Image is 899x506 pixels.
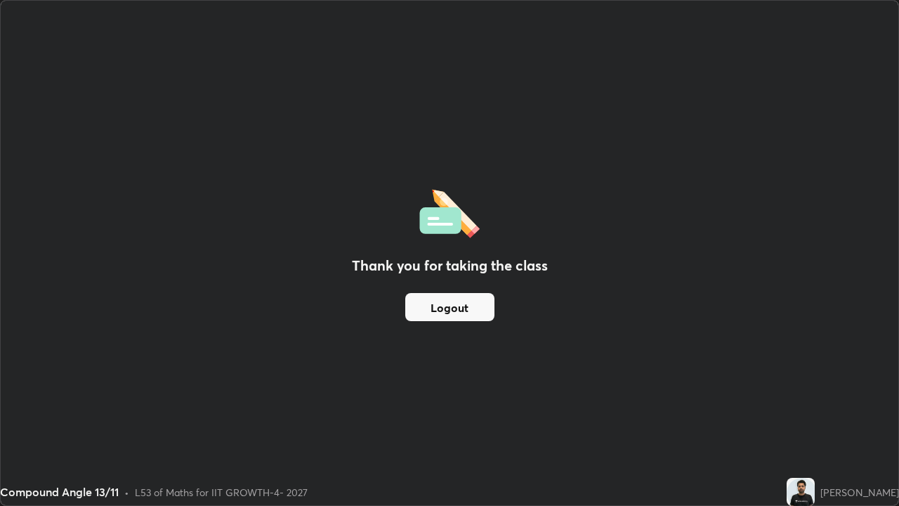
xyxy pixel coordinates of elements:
[405,293,494,321] button: Logout
[124,485,129,500] div: •
[820,485,899,500] div: [PERSON_NAME]
[787,478,815,506] img: d48540decc314834be1d57de48c05c47.jpg
[419,185,480,238] img: offlineFeedback.1438e8b3.svg
[352,255,548,276] h2: Thank you for taking the class
[135,485,308,500] div: L53 of Maths for IIT GROWTH-4- 2027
